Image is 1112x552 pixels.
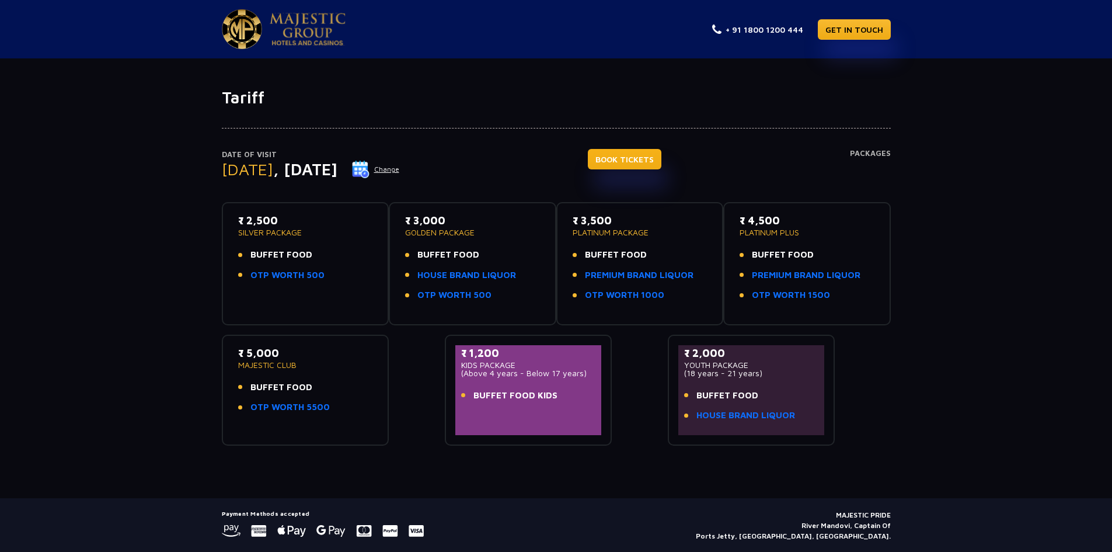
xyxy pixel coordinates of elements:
p: ₹ 1,200 [461,345,596,361]
a: HOUSE BRAND LIQUOR [696,409,795,422]
span: BUFFET FOOD [250,248,312,262]
a: OTP WORTH 1000 [585,289,664,302]
p: MAJESTIC CLUB [238,361,373,369]
p: ₹ 2,500 [238,213,373,228]
p: ₹ 3,500 [573,213,707,228]
a: GET IN TOUCH [818,19,891,40]
p: ₹ 4,500 [740,213,874,228]
p: GOLDEN PACKAGE [405,228,540,237]
a: PREMIUM BRAND LIQUOR [752,269,860,282]
p: ₹ 5,000 [238,345,373,361]
a: OTP WORTH 500 [417,289,491,302]
img: Majestic Pride [222,9,262,49]
a: OTP WORTH 5500 [250,401,330,414]
button: Change [351,160,400,179]
img: Majestic Pride [270,13,346,46]
a: HOUSE BRAND LIQUOR [417,269,516,282]
span: BUFFET FOOD [250,381,312,394]
p: ₹ 2,000 [684,345,819,361]
a: PREMIUM BRAND LIQUOR [585,269,693,282]
p: YOUTH PACKAGE [684,361,819,369]
a: BOOK TICKETS [588,149,661,169]
span: BUFFET FOOD [585,248,647,262]
span: BUFFET FOOD KIDS [473,389,557,402]
span: [DATE] [222,159,273,179]
p: (18 years - 21 years) [684,369,819,377]
span: BUFFET FOOD [752,248,814,262]
h4: Packages [850,149,891,191]
p: Date of Visit [222,149,400,161]
p: PLATINUM PLUS [740,228,874,237]
span: BUFFET FOOD [417,248,479,262]
span: , [DATE] [273,159,337,179]
p: (Above 4 years - Below 17 years) [461,369,596,377]
p: SILVER PACKAGE [238,228,373,237]
span: BUFFET FOOD [696,389,758,402]
h5: Payment Methods accepted [222,510,424,517]
a: OTP WORTH 500 [250,269,325,282]
a: OTP WORTH 1500 [752,289,830,302]
p: ₹ 3,000 [405,213,540,228]
p: MAJESTIC PRIDE River Mandovi, Captain Of Ports Jetty, [GEOGRAPHIC_DATA], [GEOGRAPHIC_DATA]. [696,510,891,541]
h1: Tariff [222,88,891,107]
p: KIDS PACKAGE [461,361,596,369]
p: PLATINUM PACKAGE [573,228,707,237]
a: + 91 1800 1200 444 [712,23,803,36]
